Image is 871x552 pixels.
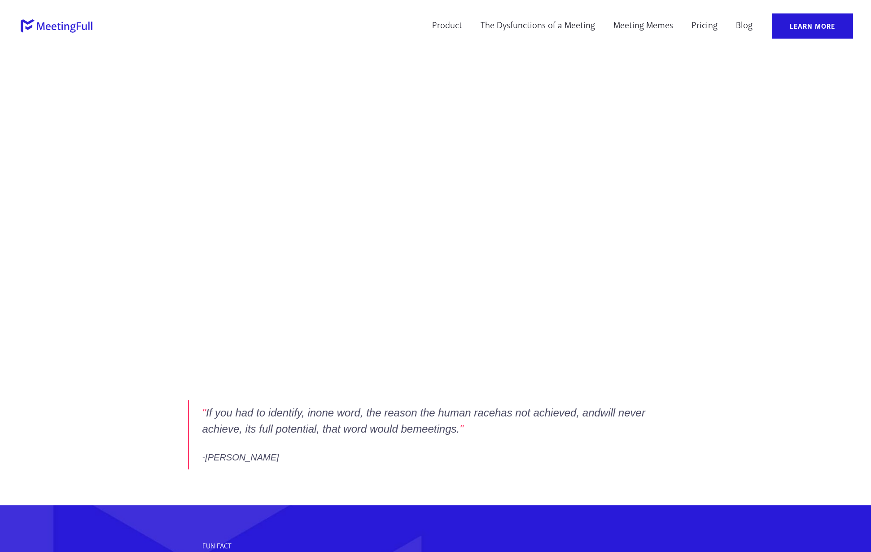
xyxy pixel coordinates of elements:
ss-char: E [236,142,249,175]
p: FUN FACT [202,540,669,551]
ss-char: t [133,142,142,175]
a: The Dysfunctions of a Meeting [475,13,601,39]
a: Meeting Memes [608,13,679,39]
ss-char: M [183,142,203,175]
ss-char: M [216,142,236,175]
ss-char: e [107,142,120,175]
a: Pricing [686,13,723,39]
ss-char: M [87,142,107,175]
a: Product [426,13,468,39]
em: one word [307,406,348,420]
ss-char: E [203,142,216,175]
a: Blog [730,13,758,39]
p: If you had to identify, in , the reason the human race , and , its full potential, that word woul... [202,405,670,437]
ss-char: n [148,142,162,175]
em: meetings. [346,422,388,436]
a: Learn More [772,13,853,39]
h2: Llama have more purposeful+respectful meetings? Why not drop a hint to your boss that you're hurt... [87,193,346,274]
ss-char: e [120,142,133,175]
ss-char: i [142,142,148,175]
ss-char: S [249,142,262,175]
em: has not achieved [470,406,543,420]
em: will never achieve [564,406,641,420]
ss-char: g [162,142,176,175]
cite: -[PERSON_NAME] [202,451,266,463]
